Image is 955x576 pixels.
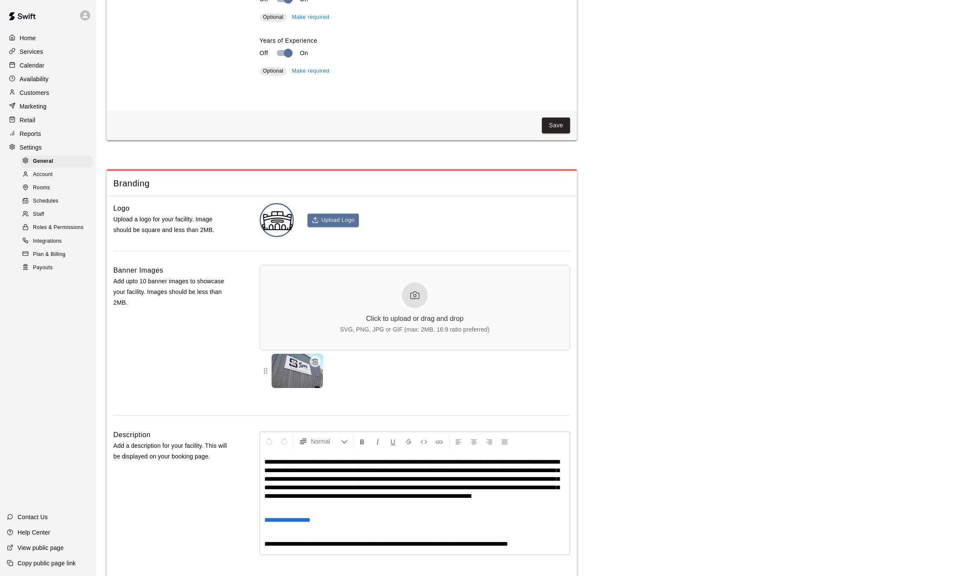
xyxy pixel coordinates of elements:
[113,265,163,276] h6: Banner Images
[21,235,96,248] a: Integrations
[33,210,44,219] span: Staff
[21,209,93,220] div: Staff
[21,208,96,221] a: Staff
[18,528,50,537] p: Help Center
[272,354,323,388] img: Banner 1
[296,434,351,449] button: Formatting Options
[20,47,43,56] p: Services
[20,129,41,138] p: Reports
[7,114,89,126] a: Retail
[18,559,76,567] p: Copy public page link
[300,49,308,58] p: On
[33,184,50,192] span: Rooms
[7,59,89,72] a: Calendar
[7,45,89,58] a: Services
[497,434,512,449] button: Justify Align
[277,434,292,449] button: Redo
[355,434,370,449] button: Format Bold
[21,248,96,261] a: Plan & Billing
[7,100,89,113] a: Marketing
[33,237,62,246] span: Integrations
[21,249,93,261] div: Plan & Billing
[18,544,64,552] p: View public page
[432,434,446,449] button: Insert Link
[21,195,96,208] a: Schedules
[21,262,93,274] div: Payouts
[33,264,53,272] span: Payouts
[21,182,96,195] a: Rooms
[401,434,416,449] button: Format Strikethrough
[417,434,431,449] button: Insert Code
[307,214,359,227] button: Upload Logo
[113,429,151,441] h6: Description
[261,204,294,237] img: Sport Lab Ca logo
[260,36,570,45] label: Years of Experience
[263,68,284,74] span: Optional
[451,434,466,449] button: Left Align
[542,118,570,133] button: Save
[260,49,268,58] p: Off
[482,434,497,449] button: Right Align
[113,441,232,462] p: Add a description for your facility. This will be displayed on your booking page.
[113,203,130,214] h6: Logo
[33,197,59,206] span: Schedules
[21,156,93,168] div: General
[20,61,44,70] p: Calendar
[20,88,49,97] p: Customers
[370,434,385,449] button: Format Italics
[20,75,49,83] p: Availability
[21,155,96,168] a: General
[366,315,464,323] div: Click to upload or drag and drop
[7,73,89,85] a: Availability
[7,141,89,154] a: Settings
[7,32,89,44] a: Home
[21,169,93,181] div: Account
[21,261,96,274] a: Payouts
[33,170,53,179] span: Account
[20,143,42,152] p: Settings
[467,434,481,449] button: Center Align
[113,276,232,309] p: Add upto 10 banner images to showcase your facility. Images should be less than 2MB.
[33,250,65,259] span: Plan & Billing
[33,223,83,232] span: Roles & Permissions
[311,437,341,446] span: Normal
[21,221,96,235] a: Roles & Permissions
[113,214,232,235] p: Upload a logo for your facility. Image should be square and less than 2MB.
[33,157,53,166] span: General
[20,34,36,42] p: Home
[18,513,48,521] p: Contact Us
[20,102,47,111] p: Marketing
[7,127,89,140] a: Reports
[386,434,400,449] button: Format Underline
[21,168,96,181] a: Account
[290,65,331,78] button: Make required
[20,116,35,124] p: Retail
[21,182,93,194] div: Rooms
[263,14,284,20] span: Optional
[21,222,93,234] div: Roles & Permissions
[7,86,89,99] a: Customers
[21,235,93,247] div: Integrations
[340,326,489,333] div: SVG, PNG, JPG or GIF (max: 2MB, 16:9 ratio preferred)
[262,434,276,449] button: Undo
[290,11,331,24] button: Make required
[113,178,570,189] span: Branding
[21,195,93,207] div: Schedules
